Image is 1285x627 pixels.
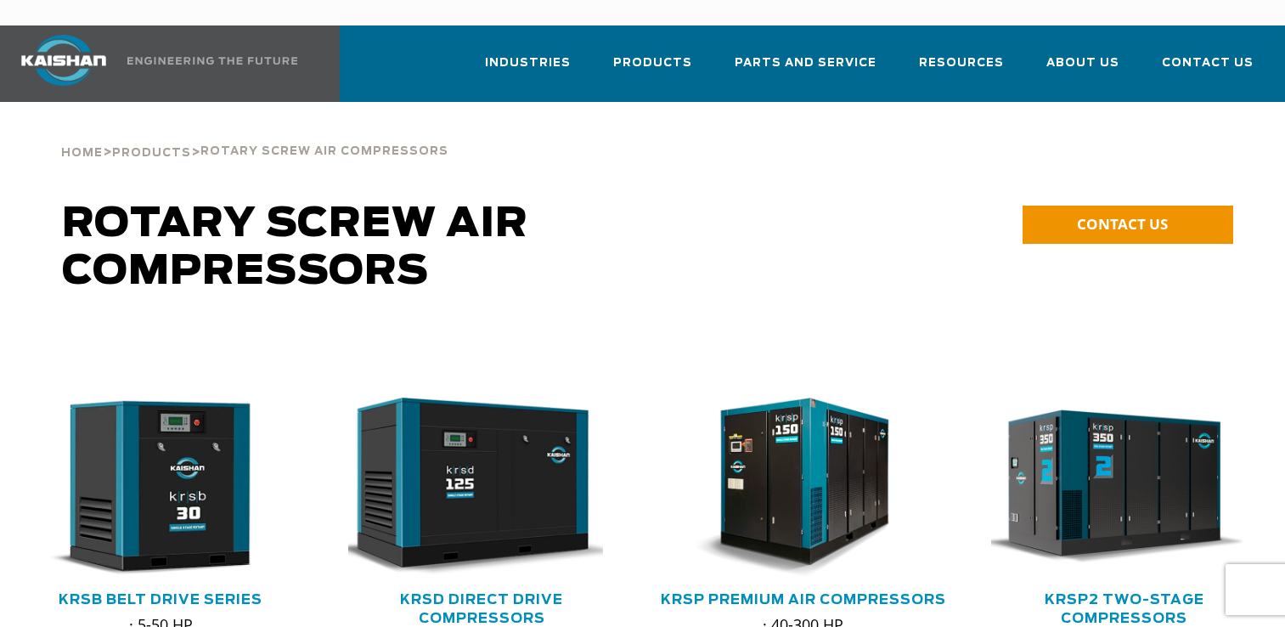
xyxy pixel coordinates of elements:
span: Rotary Screw Air Compressors [62,204,528,292]
span: CONTACT US [1077,214,1168,234]
a: Products [112,144,191,160]
span: Industries [485,54,571,73]
span: Parts and Service [735,54,876,73]
span: About Us [1046,54,1119,73]
img: krsb30 [14,398,282,578]
a: CONTACT US [1023,206,1233,244]
img: Engineering the future [127,57,297,65]
div: > > [61,102,448,167]
span: Products [613,54,692,73]
img: krsd125 [335,398,603,578]
a: About Us [1046,41,1119,99]
span: Products [112,148,191,159]
a: Contact Us [1162,41,1254,99]
a: Home [61,144,103,160]
a: Industries [485,41,571,99]
a: KRSB Belt Drive Series [59,593,262,607]
span: Home [61,148,103,159]
div: krsp150 [670,398,937,578]
span: Contact Us [1162,54,1254,73]
a: KRSD Direct Drive Compressors [400,593,563,625]
div: krsb30 [27,398,294,578]
span: Rotary Screw Air Compressors [200,146,448,157]
img: krsp150 [657,398,925,578]
div: krsp350 [991,398,1258,578]
div: krsd125 [348,398,615,578]
a: Products [613,41,692,99]
img: krsp350 [978,398,1246,578]
a: Parts and Service [735,41,876,99]
a: Resources [919,41,1004,99]
a: KRSP2 Two-Stage Compressors [1045,593,1204,625]
a: KRSP Premium Air Compressors [661,593,946,607]
span: Resources [919,54,1004,73]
